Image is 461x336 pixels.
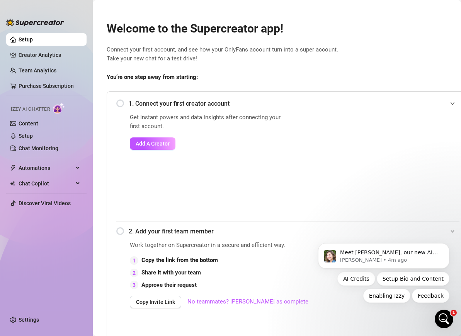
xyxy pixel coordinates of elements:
span: Izzy AI Chatter [11,106,50,113]
span: Get instant powers and data insights after connecting your first account. [130,113,286,131]
span: expanded [450,101,455,106]
div: 1 [130,256,138,265]
span: 1 [451,310,457,316]
span: thunderbolt [10,165,16,171]
iframe: Add Creators [305,113,459,212]
div: 2 [130,269,138,277]
a: Settings [19,317,39,323]
span: expanded [450,229,455,233]
div: 3 [130,281,138,289]
img: AI Chatter [53,103,65,114]
a: Add A Creator [130,137,286,150]
span: Copy Invite Link [136,299,175,305]
strong: You’re one step away from starting: [107,74,198,81]
button: Copy Invite Link [130,296,181,308]
span: 2. Add your first team member [129,226,459,236]
a: Team Analytics [19,67,56,74]
img: logo-BBDzfeDw.svg [6,19,64,26]
a: Purchase Subscription [19,83,74,89]
a: Content [19,120,38,127]
span: Chat Copilot [19,177,73,190]
span: Automations [19,162,73,174]
iframe: Intercom notifications message [306,231,461,315]
a: Chat Monitoring [19,145,58,151]
a: Setup [19,36,33,43]
img: Chat Copilot [10,181,15,186]
a: Discover Viral Videos [19,200,71,206]
span: Work together on Supercreator in a secure and efficient way. [130,241,308,250]
span: 1. Connect your first creator account [129,99,459,108]
strong: Approve their request [141,281,197,288]
a: Creator Analytics [19,49,80,61]
a: Setup [19,133,33,139]
strong: Copy the link from the bottom [141,257,218,264]
div: 2. Add your first team member [116,222,459,241]
span: Add A Creator [136,141,170,147]
a: No teammates? [PERSON_NAME] as complete [187,297,308,307]
div: 1. Connect your first creator account [116,94,459,113]
strong: Share it with your team [141,269,201,276]
iframe: Intercom live chat [435,310,453,328]
button: Add A Creator [130,137,175,150]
